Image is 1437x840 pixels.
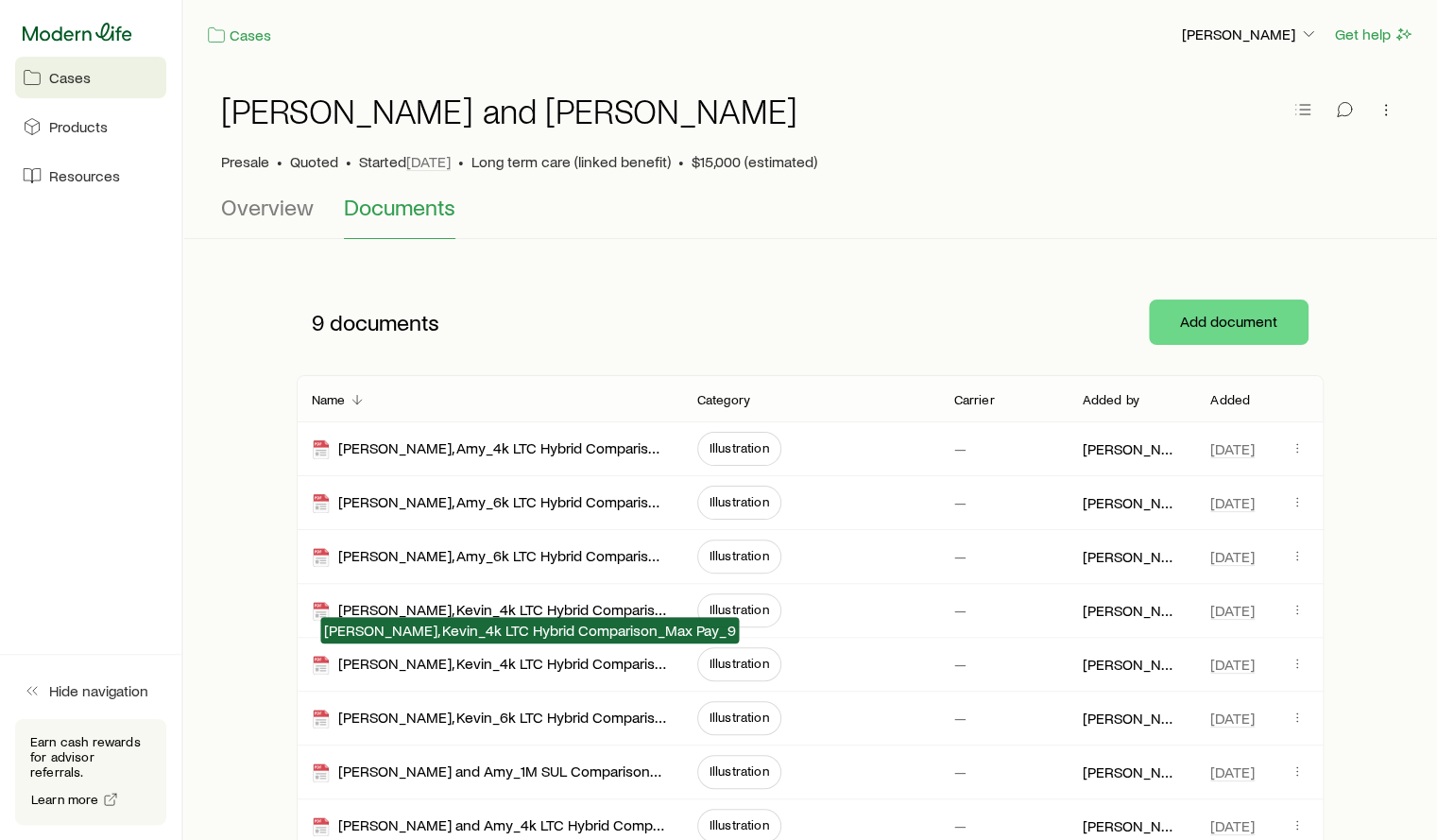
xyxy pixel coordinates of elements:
p: Name [312,392,346,407]
span: [DATE] [1210,709,1255,728]
p: — [953,763,966,781]
button: Get help [1334,24,1414,45]
span: documents [330,309,439,335]
p: Category [697,392,750,407]
div: [PERSON_NAME], Amy_6k LTC Hybrid Comparison_Max Pay [312,546,667,568]
a: Cases [15,57,166,98]
p: [PERSON_NAME] [1082,709,1180,728]
div: [PERSON_NAME], Kevin_4k LTC Hybrid Comparison_Max Pay_9 [312,654,667,676]
div: [PERSON_NAME] and Amy_1M SUL Comparison_Max Pay [312,762,667,783]
p: — [953,493,966,512]
p: [PERSON_NAME] [1082,655,1180,674]
span: Hide navigation [49,681,148,700]
span: • [277,152,282,171]
p: Earn cash rewards for advisor referrals. [30,734,151,780]
span: Overview [221,194,314,220]
div: [PERSON_NAME], Amy_6k LTC Hybrid Comparison_Max Pay [312,492,667,514]
a: Resources [15,155,166,197]
p: Added [1210,392,1250,407]
span: Illustration [710,602,769,617]
div: [PERSON_NAME] and Amy_4k LTC Hybrid Comparison_Max Pay [312,815,667,837]
p: [PERSON_NAME] [1082,816,1180,835]
span: Cases [49,68,91,87]
span: Illustration [710,656,769,671]
span: [DATE] [1210,763,1255,781]
span: • [458,152,464,171]
span: Illustration [710,548,769,563]
a: Cases [206,25,272,46]
span: Quoted [290,152,338,171]
button: Add document [1149,300,1309,345]
div: [PERSON_NAME], Kevin_4k LTC Hybrid Comparison_Max Pay [312,600,667,622]
span: [DATE] [406,152,451,171]
p: Presale [221,152,269,171]
span: Resources [49,166,120,185]
span: Illustration [710,710,769,725]
p: — [953,547,966,566]
p: Started [359,152,451,171]
a: Products [15,106,166,147]
p: Carrier [953,392,994,407]
div: Case details tabs [221,194,1399,239]
span: • [346,152,351,171]
span: [DATE] [1210,493,1255,512]
span: Illustration [710,763,769,779]
button: [PERSON_NAME] [1181,24,1319,46]
p: [PERSON_NAME] [1182,25,1318,43]
span: • [678,152,684,171]
span: Long term care (linked benefit) [471,152,671,171]
span: 9 [312,309,324,335]
div: [PERSON_NAME], Amy_4k LTC Hybrid Comparison_Max Pay [312,438,667,460]
p: — [953,655,966,674]
span: Illustration [710,440,769,455]
p: [PERSON_NAME] [1082,601,1180,620]
span: [DATE] [1210,601,1255,620]
span: Learn more [31,793,99,806]
p: [PERSON_NAME] [1082,493,1180,512]
div: [PERSON_NAME], Kevin_6k LTC Hybrid Comparison_Max Pay [312,708,667,729]
div: Earn cash rewards for advisor referrals.Learn more [15,719,166,825]
p: — [953,439,966,458]
span: Illustration [710,817,769,832]
span: Documents [344,194,455,220]
p: Added by [1082,392,1138,407]
p: [PERSON_NAME] [1082,547,1180,566]
p: [PERSON_NAME] [1082,439,1180,458]
span: [DATE] [1210,655,1255,674]
span: [DATE] [1210,439,1255,458]
p: — [953,709,966,728]
p: — [953,816,966,835]
h1: [PERSON_NAME] and [PERSON_NAME] [221,92,797,129]
span: $15,000 (estimated) [692,152,817,171]
p: [PERSON_NAME] [1082,763,1180,781]
span: [DATE] [1210,547,1255,566]
button: Hide navigation [15,670,166,711]
p: — [953,601,966,620]
span: Products [49,117,108,136]
span: Illustration [710,494,769,509]
span: [DATE] [1210,816,1255,835]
